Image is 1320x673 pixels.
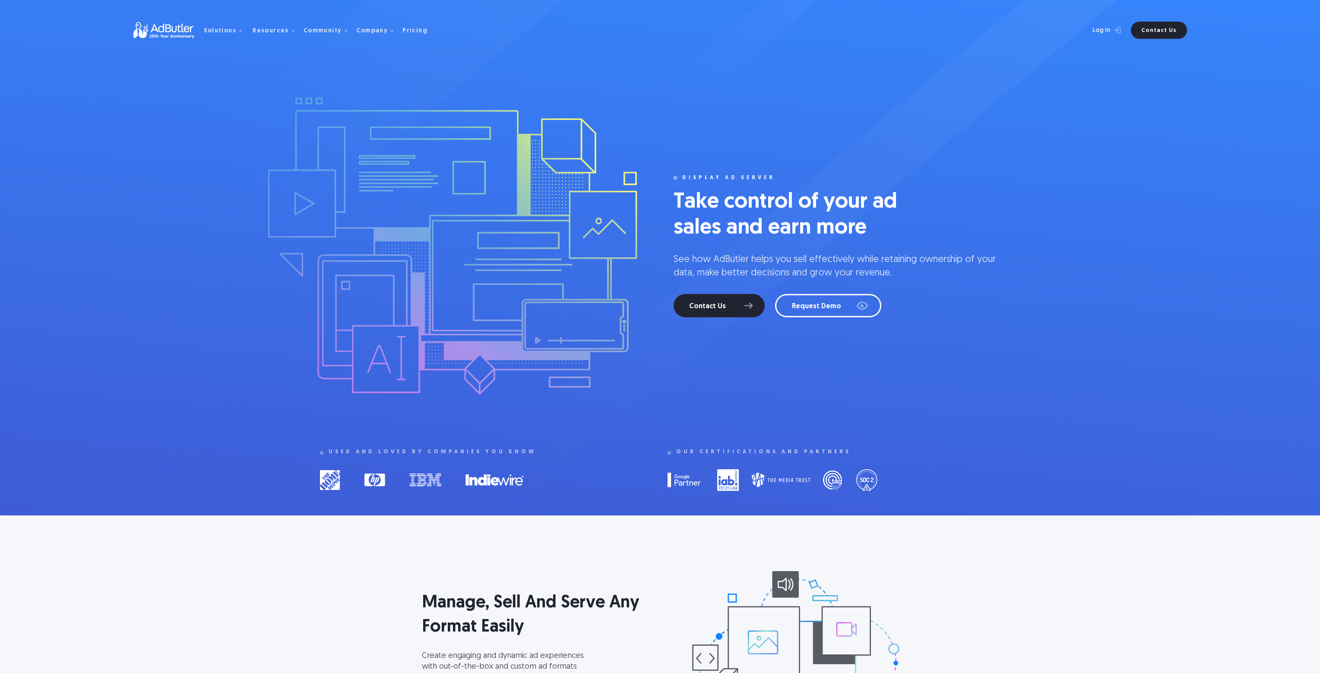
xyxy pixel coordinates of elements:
[674,190,933,241] h1: Take control of your ad sales and earn more
[674,253,1000,280] p: See how AdButler helps you sell effectively while retaining ownership of your data, make better d...
[1070,22,1126,39] a: Log In
[204,28,237,34] div: Solutions
[422,591,659,639] h2: Manage, Sell And Serve Any Format Easily
[1131,22,1187,39] a: Contact Us
[682,175,775,181] div: display ad server
[356,28,388,34] div: Company
[402,26,434,34] a: Pricing
[304,28,342,34] div: Community
[676,449,851,455] div: Our certifications and partners
[253,28,289,34] div: Resources
[775,294,881,317] a: Request Demo
[674,294,765,317] a: Contact Us
[402,28,427,34] div: Pricing
[422,651,595,672] p: Create engaging and dynamic ad experiences with out-of-the-box and custom ad formats
[329,449,536,455] div: used and loved by companies you know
